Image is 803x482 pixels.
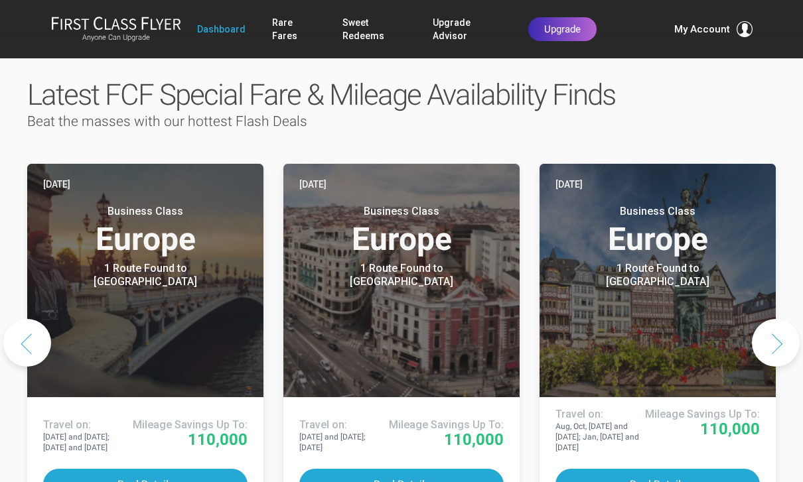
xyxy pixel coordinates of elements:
h3: Europe [299,205,504,255]
span: Beat the masses with our hottest Flash Deals [27,113,307,129]
a: Upgrade [528,17,597,41]
button: My Account [674,21,753,37]
small: Business Class [575,205,741,218]
a: Dashboard [197,17,246,41]
div: 1 Route Found to [GEOGRAPHIC_DATA] [319,262,484,288]
small: Business Class [62,205,228,218]
time: [DATE] [299,177,327,192]
small: Anyone Can Upgrade [51,33,181,42]
a: Sweet Redeems [342,11,407,48]
h3: Europe [43,205,248,255]
a: Rare Fares [272,11,316,48]
img: First Class Flyer [51,16,181,30]
a: Upgrade Advisor [433,11,501,48]
span: Latest FCF Special Fare & Mileage Availability Finds [27,78,615,112]
small: Business Class [319,205,484,218]
button: Previous slide [3,319,51,367]
button: Next slide [752,319,800,367]
time: [DATE] [555,177,583,192]
div: 1 Route Found to [GEOGRAPHIC_DATA] [575,262,741,288]
a: First Class FlyerAnyone Can Upgrade [51,16,181,42]
span: My Account [674,21,730,37]
time: [DATE] [43,177,70,192]
h3: Europe [555,205,760,255]
div: 1 Route Found to [GEOGRAPHIC_DATA] [62,262,228,288]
